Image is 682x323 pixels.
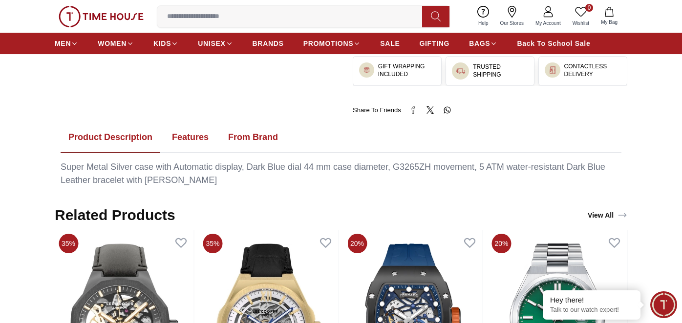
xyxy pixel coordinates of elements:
button: My Bag [595,5,623,28]
span: GIFTING [419,39,449,48]
a: MEN [55,35,78,52]
img: ... [456,66,465,76]
h3: GIFT WRAPPING INCLUDED [378,62,435,78]
span: KIDS [153,39,171,48]
button: Features [164,122,216,153]
span: Help [474,20,492,27]
span: BAGS [469,39,490,48]
span: UNISEX [198,39,225,48]
a: PROMOTIONS [303,35,361,52]
a: GIFTING [419,35,449,52]
div: Super Metal Silver case with Automatic display, Dark Blue dial 44 mm case diameter, G3265ZH movem... [61,161,621,187]
a: BRANDS [253,35,284,52]
div: View All [588,210,627,220]
span: Wishlist [569,20,593,27]
span: PROMOTIONS [303,39,354,48]
img: ... [59,6,144,27]
div: Hey there! [550,295,633,305]
span: 20% [347,234,367,253]
img: ... [549,66,556,74]
a: Back To School Sale [517,35,590,52]
a: BAGS [469,35,497,52]
button: Product Description [61,122,160,153]
a: Our Stores [494,4,530,29]
a: Help [472,4,494,29]
a: WOMEN [98,35,134,52]
span: Back To School Sale [517,39,590,48]
span: My Account [532,20,565,27]
span: SALE [380,39,400,48]
span: 35% [203,234,223,253]
p: Talk to our watch expert! [550,306,633,314]
button: From Brand [220,122,286,153]
span: MEN [55,39,71,48]
img: ... [363,66,370,74]
a: View All [586,208,629,222]
span: Share To Friends [353,105,401,115]
span: My Bag [597,19,621,26]
span: Our Stores [496,20,528,27]
span: BRANDS [253,39,284,48]
h3: CONTACTLESS DELIVERY [564,62,621,78]
h2: Related Products [55,206,175,224]
a: KIDS [153,35,178,52]
div: Chat Widget [650,291,677,318]
span: 35% [59,234,78,253]
span: 20% [492,234,511,253]
a: 0Wishlist [567,4,595,29]
h3: TRUSTED SHIPPING [473,63,528,79]
a: SALE [380,35,400,52]
span: 0 [585,4,593,12]
a: UNISEX [198,35,233,52]
span: WOMEN [98,39,127,48]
